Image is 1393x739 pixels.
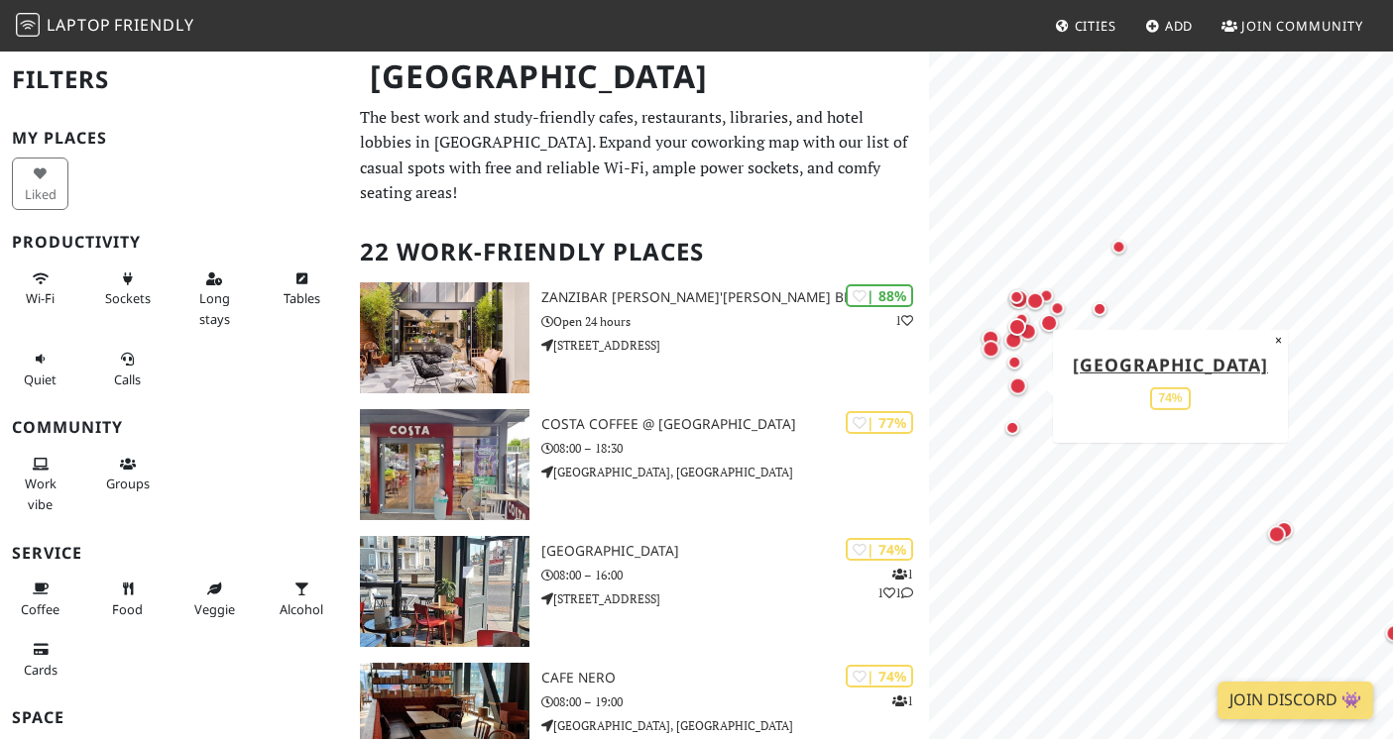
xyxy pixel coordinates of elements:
p: [GEOGRAPHIC_DATA], [GEOGRAPHIC_DATA] [541,463,928,481]
h3: My Places [12,129,336,148]
div: Map marker [1022,287,1048,313]
h1: [GEOGRAPHIC_DATA] [354,50,924,104]
h2: Filters [12,50,336,110]
a: Zanzibar Locke, Ha'penny Bridge | 88% 1 Zanzibar [PERSON_NAME]'[PERSON_NAME] Bridge Open 24 hours... [348,282,928,393]
h3: Costa Coffee @ [GEOGRAPHIC_DATA] [541,416,928,433]
div: Map marker [1004,285,1032,313]
span: Laptop [47,14,111,36]
button: Long stays [186,263,243,335]
h3: Space [12,708,336,727]
span: Veggie [194,600,235,618]
span: Work-friendly tables [284,289,320,307]
span: Coffee [21,600,59,618]
div: Map marker [1263,521,1289,547]
div: Map marker [1088,297,1111,321]
span: Power sockets [105,289,151,307]
div: Map marker [1014,318,1040,344]
span: Video/audio calls [114,370,141,388]
div: Map marker [1004,372,1030,398]
span: Add [1165,17,1194,35]
img: LaptopFriendly [16,13,40,37]
p: [STREET_ADDRESS] [541,589,928,608]
a: Join Discord 👾 [1218,682,1373,719]
p: 08:00 – 18:30 [541,439,928,458]
button: Veggie [186,573,243,625]
div: | 77% [846,411,913,434]
span: Cities [1075,17,1116,35]
p: 1 [895,311,913,330]
span: Join Community [1241,17,1363,35]
div: Map marker [1000,415,1024,439]
span: Quiet [24,370,57,388]
div: Map marker [1271,517,1297,543]
button: Calls [99,343,156,395]
span: Friendly [114,14,193,36]
p: The best work and study-friendly cafes, restaurants, libraries, and hotel lobbies in [GEOGRAPHIC_... [360,105,916,206]
a: Cities [1047,8,1124,44]
h3: [GEOGRAPHIC_DATA] [541,543,928,560]
a: Join Community [1214,8,1371,44]
button: Coffee [12,573,68,625]
span: Stable Wi-Fi [26,289,55,307]
button: Cards [12,633,68,686]
button: Work vibe [12,448,68,520]
div: Map marker [1034,283,1058,307]
span: Group tables [106,475,150,492]
h3: Service [12,544,336,563]
span: Alcohol [280,600,323,618]
div: Map marker [1002,350,1026,373]
p: 08:00 – 19:00 [541,692,928,711]
div: Map marker [1036,310,1062,336]
button: Close popup [1269,329,1288,351]
a: [GEOGRAPHIC_DATA] [1073,352,1268,375]
p: [STREET_ADDRESS] [541,336,928,355]
p: Open 24 hours [541,312,928,331]
a: Grove Road Cafe | 74% 111 [GEOGRAPHIC_DATA] 08:00 – 16:00 [STREET_ADDRESS] [348,536,928,647]
span: Long stays [199,289,230,327]
p: 08:00 – 16:00 [541,566,928,584]
a: LaptopFriendly LaptopFriendly [16,9,194,44]
button: Alcohol [273,573,329,625]
button: Quiet [12,343,68,395]
h3: Zanzibar [PERSON_NAME]'[PERSON_NAME] Bridge [541,289,928,306]
button: Sockets [99,263,156,315]
button: Tables [273,263,329,315]
h3: Cafe Nero [541,670,928,686]
a: Add [1137,8,1202,44]
img: Costa Coffee @ Park Pointe [360,409,529,520]
div: Map marker [1004,284,1028,308]
p: 1 [892,691,913,710]
h2: 22 Work-Friendly Places [360,222,916,282]
div: Map marker [1004,314,1030,340]
div: Map marker [978,325,1003,351]
div: Map marker [1045,296,1069,320]
img: Zanzibar Locke, Ha'penny Bridge [360,282,529,393]
a: Costa Coffee @ Park Pointe | 77% Costa Coffee @ [GEOGRAPHIC_DATA] 08:00 – 18:30 [GEOGRAPHIC_DATA]... [348,409,928,520]
div: Map marker [1106,235,1130,259]
h3: Community [12,418,336,437]
img: Grove Road Cafe [360,536,529,647]
h3: Productivity [12,233,336,252]
button: Wi-Fi [12,263,68,315]
span: Food [112,600,143,618]
div: | 74% [846,538,913,561]
p: [GEOGRAPHIC_DATA], [GEOGRAPHIC_DATA] [541,716,928,735]
p: 1 1 1 [877,565,913,602]
div: | 88% [846,284,913,307]
span: Credit cards [24,661,58,679]
div: Map marker [1009,307,1033,331]
span: People working [25,475,57,512]
button: Food [99,573,156,625]
button: Groups [99,448,156,500]
div: 74% [1150,387,1190,410]
div: | 74% [846,665,913,687]
div: Map marker [978,336,1003,362]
